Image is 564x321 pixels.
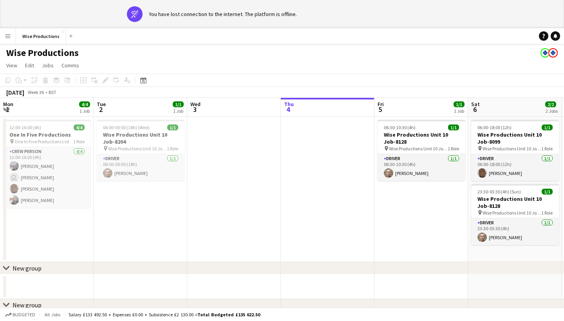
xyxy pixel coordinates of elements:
[190,101,201,108] span: Wed
[542,124,553,130] span: 1/1
[454,108,464,114] div: 1 Job
[378,101,384,108] span: Fri
[58,60,82,70] a: Comms
[189,105,201,114] span: 3
[477,189,521,195] span: 23:30-03:30 (4h) (Sun)
[471,120,559,181] app-job-card: 06:00-18:00 (12h)1/1Wise Productions Unit 10 Job-8099 Wise Productions Unit 10 Job-80991 RoleDriv...
[483,146,541,151] span: Wise Productions Unit 10 Job-8099
[74,124,85,130] span: 4/4
[61,62,79,69] span: Comms
[103,124,150,130] span: 06:00-00:00 (18h) (Wed)
[6,62,17,69] span: View
[483,210,541,216] span: Wise Productions Unit 10 Job-8128
[97,120,184,181] app-job-card: 06:00-00:00 (18h) (Wed)1/1Wise Productions Unit 10 Job-8204 Wise Productions Unit 10 Job-82041 Ro...
[284,101,294,108] span: Thu
[49,89,56,95] div: BST
[477,124,512,130] span: 06:00-18:00 (12h)
[167,124,178,130] span: 1/1
[3,60,20,70] a: View
[4,310,36,319] button: Budgeted
[173,101,184,107] span: 1/1
[22,60,37,70] a: Edit
[108,146,167,151] span: Wise Productions Unit 10 Job-8204
[13,264,42,272] div: New group
[173,108,183,114] div: 1 Job
[448,146,459,151] span: 1 Role
[2,105,13,114] span: 1
[471,131,559,145] h3: Wise Productions Unit 10 Job-8099
[448,124,459,130] span: 1/1
[471,154,559,181] app-card-role: Driver1/106:00-18:00 (12h)[PERSON_NAME]
[3,147,91,208] app-card-role: Crew Person4/412:00-16:00 (4h)[PERSON_NAME] [PERSON_NAME][PERSON_NAME][PERSON_NAME]
[545,101,556,107] span: 2/2
[378,154,465,181] app-card-role: Driver1/106:30-10:30 (4h)[PERSON_NAME]
[42,62,54,69] span: Jobs
[546,108,558,114] div: 2 Jobs
[26,89,45,95] span: Week 36
[97,154,184,181] app-card-role: Driver1/106:00-00:00 (18h)[PERSON_NAME]
[16,29,66,44] button: Wise Productions
[470,105,480,114] span: 6
[73,139,85,144] span: 1 Role
[97,131,184,145] h3: Wise Productions Unit 10 Job-8204
[378,120,465,181] app-job-card: 06:30-10:30 (4h)1/1Wise Productions Unit 10 Job-8128 Wise Productions Unit 10 Job-81281 RoleDrive...
[283,105,294,114] span: 4
[96,105,106,114] span: 2
[3,131,91,138] h3: One In Five Productions
[80,108,90,114] div: 1 Job
[541,146,553,151] span: 1 Role
[6,47,79,59] h1: Wise Productions
[389,146,448,151] span: Wise Productions Unit 10 Job-8128
[149,11,297,18] div: You have lost connection to the internet. The platform is offline.
[471,218,559,245] app-card-role: Driver1/123:30-03:30 (4h)[PERSON_NAME]
[471,101,480,108] span: Sat
[25,62,34,69] span: Edit
[79,101,90,107] span: 4/4
[3,101,13,108] span: Mon
[69,312,260,317] div: Salary £133 492.50 + Expenses £0.00 + Subsistence £2 130.00 =
[13,301,42,309] div: New group
[378,131,465,145] h3: Wise Productions Unit 10 Job-8128
[3,120,91,208] app-job-card: 12:00-16:00 (4h)4/4One In Five Productions One In Five Productions Ltd1 RoleCrew Person4/412:00-1...
[384,124,416,130] span: 06:30-10:30 (4h)
[454,101,465,107] span: 1/1
[197,312,260,317] span: Total Budgeted £135 622.50
[97,101,106,108] span: Tue
[471,184,559,245] app-job-card: 23:30-03:30 (4h) (Sun)1/1Wise Productions Unit 10 Job-8128 Wise Productions Unit 10 Job-81281 Rol...
[6,88,24,96] div: [DATE]
[167,146,178,151] span: 1 Role
[540,48,550,58] app-user-avatar: Paul Harris
[14,139,69,144] span: One In Five Productions Ltd
[376,105,384,114] span: 5
[39,60,57,70] a: Jobs
[542,189,553,195] span: 1/1
[43,312,62,317] span: All jobs
[9,124,41,130] span: 12:00-16:00 (4h)
[548,48,558,58] app-user-avatar: Paul Harris
[471,195,559,209] h3: Wise Productions Unit 10 Job-8128
[541,210,553,216] span: 1 Role
[13,312,35,317] span: Budgeted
